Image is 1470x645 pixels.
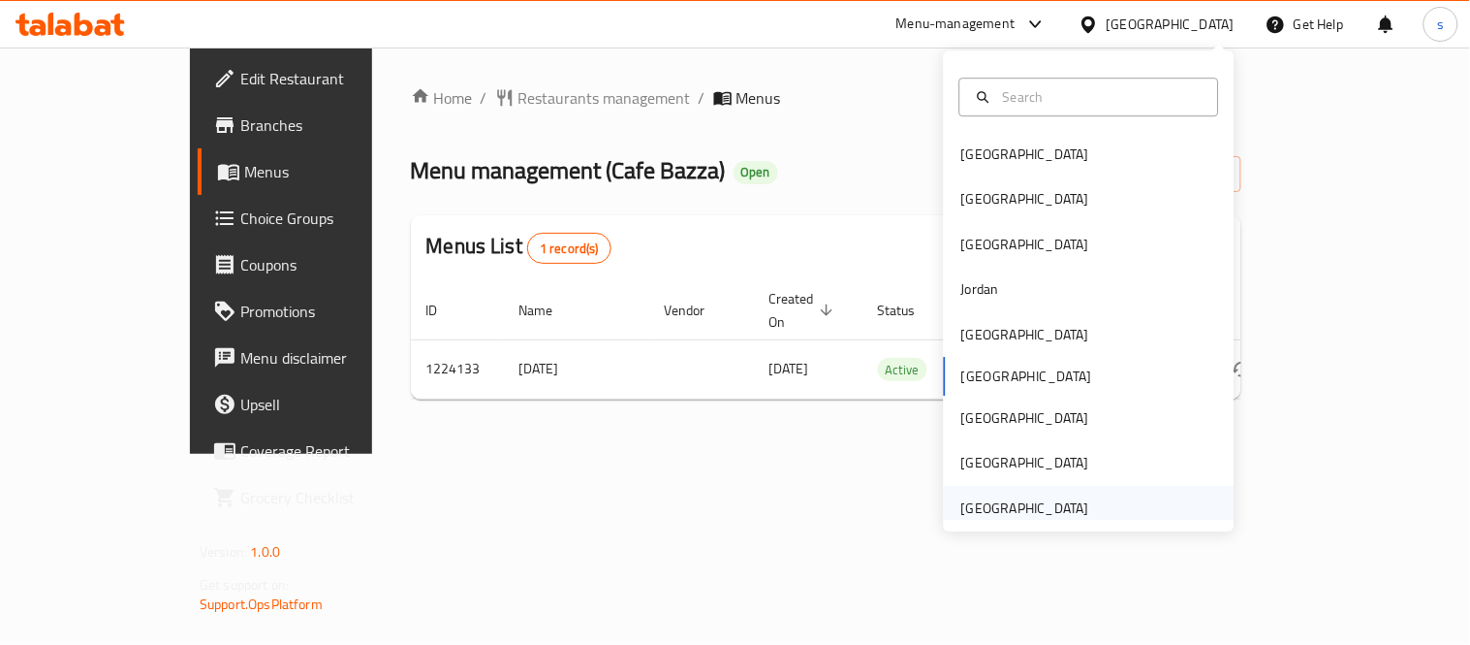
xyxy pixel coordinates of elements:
[244,160,420,183] span: Menus
[769,287,839,334] span: Created On
[200,539,247,564] span: Version:
[1107,14,1235,35] div: [GEOGRAPHIC_DATA]
[961,278,999,300] div: Jordan
[528,240,610,258] span: 1 record(s)
[961,453,1089,474] div: [GEOGRAPHIC_DATA]
[878,299,941,322] span: Status
[240,300,420,323] span: Promotions
[495,86,691,110] a: Restaurants management
[240,346,420,370] span: Menu disclaimer
[426,232,611,264] h2: Menus List
[240,253,420,276] span: Coupons
[411,86,473,110] a: Home
[250,539,280,564] span: 1.0.0
[734,164,778,180] span: Open
[240,439,420,463] span: Coverage Report
[518,86,691,110] span: Restaurants management
[200,592,323,617] a: Support.OpsPlatform
[240,393,420,416] span: Upsell
[200,572,289,597] span: Get support on:
[411,148,726,192] span: Menu management ( Cafe Bazza )
[736,86,781,110] span: Menus
[961,189,1089,210] div: [GEOGRAPHIC_DATA]
[198,102,435,148] a: Branches
[240,207,420,230] span: Choice Groups
[665,299,731,322] span: Vendor
[961,144,1089,165] div: [GEOGRAPHIC_DATA]
[995,86,1206,108] input: Search
[198,242,435,288] a: Coupons
[1437,14,1444,35] span: s
[896,13,1016,36] div: Menu-management
[769,356,809,381] span: [DATE]
[198,335,435,381] a: Menu disclaimer
[519,299,579,322] span: Name
[504,339,649,399] td: [DATE]
[961,324,1089,345] div: [GEOGRAPHIC_DATA]
[878,358,927,381] div: Active
[411,86,1241,110] nav: breadcrumb
[961,407,1089,429] div: [GEOGRAPHIC_DATA]
[198,288,435,335] a: Promotions
[198,195,435,242] a: Choice Groups
[198,55,435,102] a: Edit Restaurant
[878,359,927,381] span: Active
[481,86,487,110] li: /
[198,428,435,474] a: Coverage Report
[198,474,435,521] a: Grocery Checklist
[426,299,463,322] span: ID
[240,486,420,509] span: Grocery Checklist
[699,86,705,110] li: /
[961,234,1089,255] div: [GEOGRAPHIC_DATA]
[240,113,420,137] span: Branches
[198,148,435,195] a: Menus
[198,381,435,428] a: Upsell
[961,498,1089,519] div: [GEOGRAPHIC_DATA]
[240,67,420,90] span: Edit Restaurant
[411,281,1374,400] table: enhanced table
[734,161,778,184] div: Open
[411,339,504,399] td: 1224133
